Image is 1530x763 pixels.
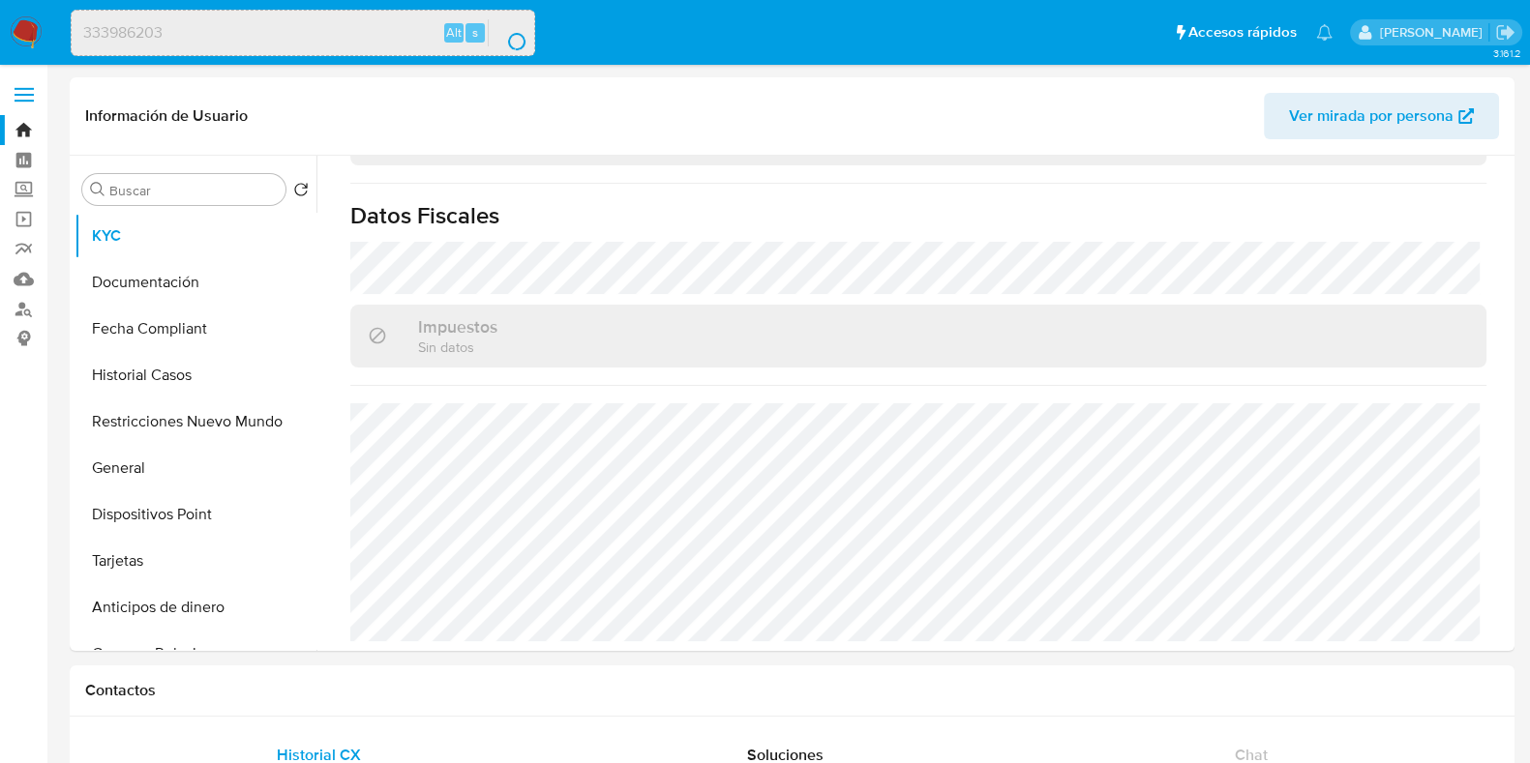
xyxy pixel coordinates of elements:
span: Accesos rápidos [1188,22,1297,43]
input: Buscar usuario o caso... [72,20,534,45]
a: Notificaciones [1316,24,1333,41]
span: Ver mirada por persona [1289,93,1454,139]
h1: Información de Usuario [85,106,248,126]
h3: Impuestos [418,316,497,337]
button: Restricciones Nuevo Mundo [75,398,316,445]
button: Ver mirada por persona [1264,93,1499,139]
h1: Datos Fiscales [350,201,1486,230]
button: Tarjetas [75,538,316,584]
button: General [75,445,316,491]
button: Documentación [75,259,316,306]
button: Buscar [90,182,105,197]
button: search-icon [488,19,527,46]
button: Anticipos de dinero [75,584,316,631]
h1: Contactos [85,681,1499,700]
button: Fecha Compliant [75,306,316,352]
button: Volver al orden por defecto [293,182,309,203]
a: Salir [1495,22,1515,43]
div: ImpuestosSin datos [350,305,1486,367]
span: Alt [446,23,462,42]
button: Historial Casos [75,352,316,398]
span: s [472,23,478,42]
p: Sin datos [418,337,497,356]
button: Dispositivos Point [75,491,316,538]
button: KYC [75,213,316,259]
input: Buscar [109,182,278,199]
button: Cruces y Relaciones [75,631,316,677]
p: camilafernanda.paredessaldano@mercadolibre.cl [1379,23,1488,42]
